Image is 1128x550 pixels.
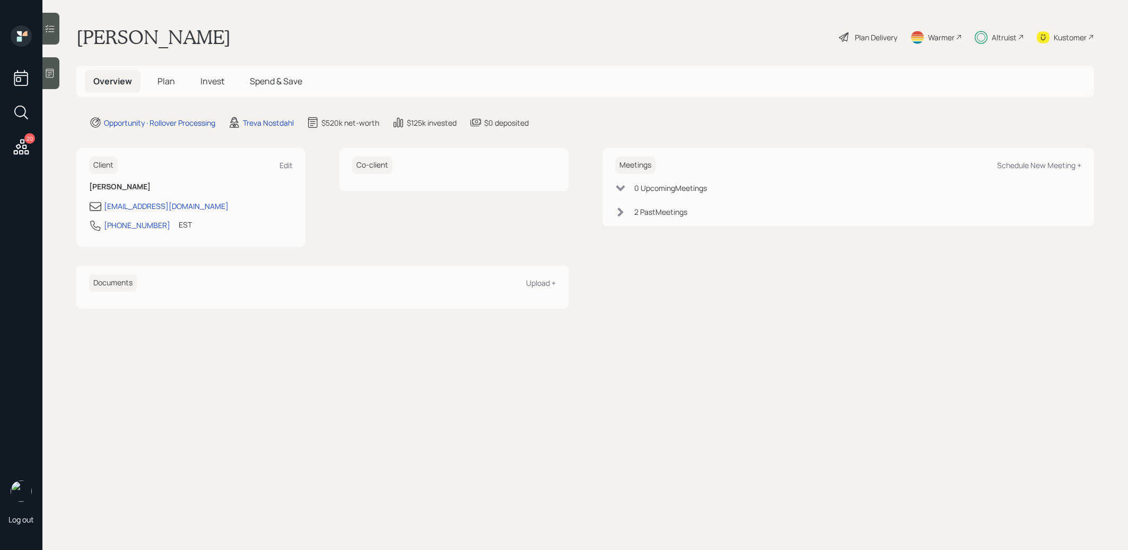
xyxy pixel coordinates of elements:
h1: [PERSON_NAME] [76,25,231,49]
div: 0 Upcoming Meeting s [634,182,707,194]
div: EST [179,219,192,230]
div: 2 Past Meeting s [634,206,687,217]
h6: Co-client [352,156,392,174]
div: Schedule New Meeting + [997,160,1081,170]
div: $125k invested [407,117,457,128]
div: [PHONE_NUMBER] [104,220,170,231]
div: Plan Delivery [855,32,897,43]
div: Log out [8,514,34,525]
h6: Documents [89,274,137,292]
div: Edit [279,160,293,170]
span: Plan [158,75,175,87]
span: Invest [200,75,224,87]
div: Kustomer [1054,32,1087,43]
div: [EMAIL_ADDRESS][DOMAIN_NAME] [104,200,229,212]
div: $520k net-worth [321,117,379,128]
div: Upload + [526,278,556,288]
div: 20 [24,133,35,144]
h6: Meetings [615,156,655,174]
h6: [PERSON_NAME] [89,182,293,191]
div: Warmer [928,32,955,43]
img: treva-nostdahl-headshot.png [11,481,32,502]
div: Altruist [992,32,1017,43]
div: $0 deposited [484,117,529,128]
div: Treva Nostdahl [243,117,294,128]
h6: Client [89,156,118,174]
div: Opportunity · Rollover Processing [104,117,215,128]
span: Spend & Save [250,75,302,87]
span: Overview [93,75,132,87]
